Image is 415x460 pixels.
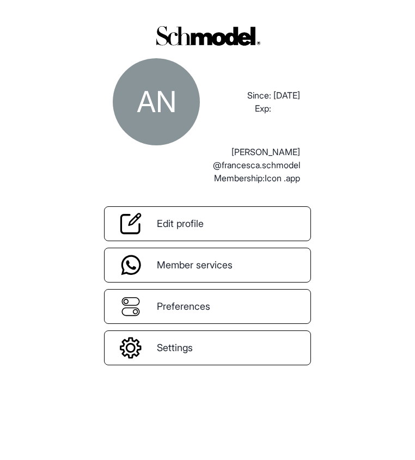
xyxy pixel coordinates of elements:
[120,254,142,276] img: MemberServices
[120,337,142,359] img: settings
[157,216,204,231] span: Edit profile
[214,171,300,185] p: Membership: Icon .app
[255,102,271,115] p: Exp:
[213,158,300,171] p: @francesca.schmodel
[157,299,210,314] span: Preferences
[120,213,142,235] img: EditProfile
[247,89,271,102] p: Since:
[120,296,142,317] img: Preferances
[157,340,193,355] span: Settings
[113,58,200,145] div: abdellah naji
[104,206,311,241] a: EditProfileEdit profile
[231,145,300,158] p: [PERSON_NAME]
[150,22,265,50] img: logo
[273,89,300,102] p: [DATE]
[137,84,176,119] span: AN
[157,257,233,272] span: Member services
[104,330,311,365] a: settingsSettings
